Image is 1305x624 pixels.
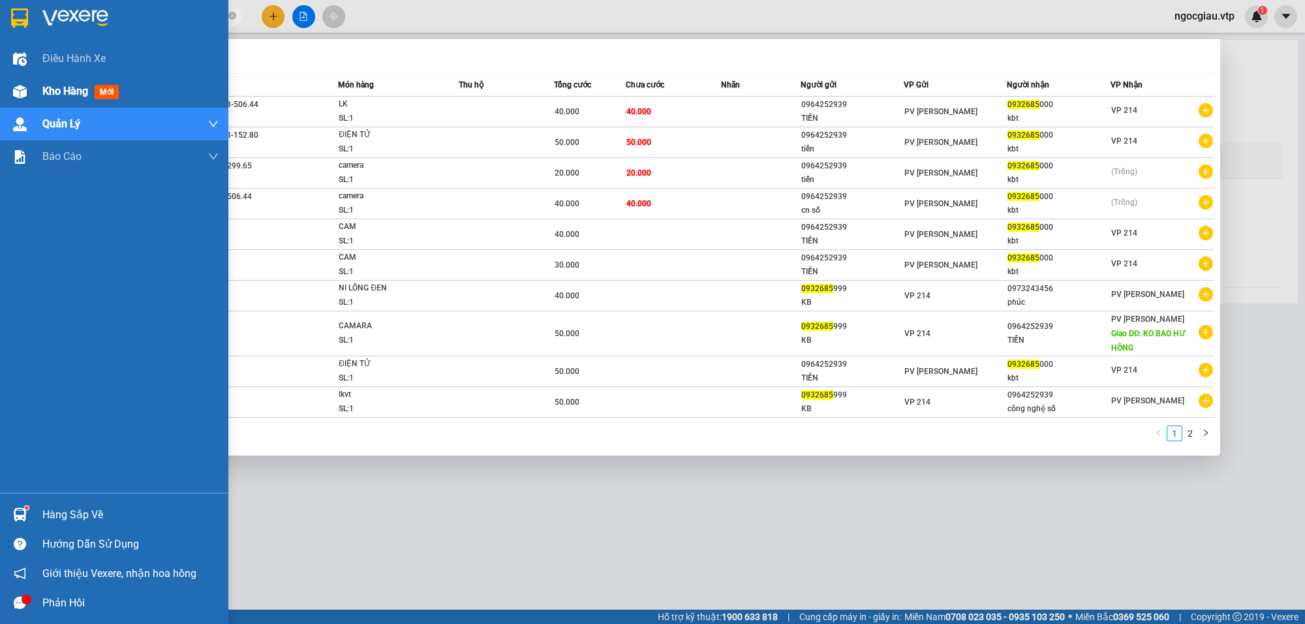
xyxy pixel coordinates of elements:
[1199,195,1213,210] span: plus-circle
[42,116,80,132] span: Quản Lý
[801,296,903,309] div: KB
[42,535,219,554] div: Hướng dẫn sử dụng
[1007,265,1109,279] div: kbt
[555,199,579,208] span: 40.000
[1007,402,1109,416] div: công nghệ số
[1199,394,1213,408] span: plus-circle
[626,107,651,116] span: 40.000
[339,281,437,296] div: NI LÔNG ĐEN
[1199,325,1213,339] span: plus-circle
[904,367,977,376] span: PV [PERSON_NAME]
[801,142,903,156] div: tiến
[1007,190,1109,204] div: 000
[1007,221,1109,234] div: 000
[1199,226,1213,240] span: plus-circle
[11,8,28,28] img: logo-vxr
[904,398,930,407] span: VP 214
[1151,426,1167,441] button: left
[339,319,437,334] div: CAMARA
[1007,159,1109,173] div: 000
[1007,100,1039,109] span: 0932685
[14,567,26,580] span: notification
[801,334,903,347] div: KB
[339,142,437,157] div: SL: 1
[339,265,437,279] div: SL: 1
[1007,98,1109,112] div: 000
[1199,103,1213,117] span: plus-circle
[1111,366,1137,375] span: VP 214
[555,107,579,116] span: 40.000
[339,334,437,348] div: SL: 1
[1111,198,1137,207] span: (Trống)
[721,80,740,89] span: Nhãn
[13,150,27,164] img: solution-icon
[1007,192,1039,201] span: 0932685
[1111,80,1143,89] span: VP Nhận
[555,329,579,338] span: 50.000
[801,282,903,296] div: 999
[904,291,930,300] span: VP 214
[459,80,484,89] span: Thu hộ
[1199,363,1213,377] span: plus-circle
[904,199,977,208] span: PV [PERSON_NAME]
[1007,334,1109,347] div: TIẾN
[339,112,437,126] div: SL: 1
[801,390,833,399] span: 0932685
[1007,204,1109,217] div: kbt
[1007,320,1109,334] div: 0964252939
[339,159,437,173] div: camera
[339,251,437,265] div: CAM
[801,129,903,142] div: 0964252939
[801,234,903,248] div: TIẾN
[339,128,437,142] div: ĐIỆN TỬ
[626,80,664,89] span: Chưa cước
[626,138,651,147] span: 50.000
[1007,173,1109,187] div: kbt
[1111,106,1137,115] span: VP 214
[904,168,977,178] span: PV [PERSON_NAME]
[801,265,903,279] div: TIẾN
[42,565,196,582] span: Giới thiệu Vexere, nhận hoa hồng
[1151,426,1167,441] li: Previous Page
[1007,223,1039,232] span: 0932685
[1199,257,1213,271] span: plus-circle
[1007,371,1109,385] div: kbt
[1111,167,1137,176] span: (Trống)
[1111,259,1137,268] span: VP 214
[339,388,437,402] div: lkvt
[339,220,437,234] div: CAM
[801,371,903,385] div: TIẾN
[1007,131,1039,140] span: 0932685
[14,597,26,609] span: message
[801,112,903,125] div: TIẾN
[1007,142,1109,156] div: kbt
[13,117,27,131] img: warehouse-icon
[904,80,929,89] span: VP Gửi
[1198,426,1214,441] li: Next Page
[801,388,903,402] div: 999
[42,50,106,67] span: Điều hành xe
[1155,429,1163,437] span: left
[1111,329,1186,352] span: Giao DĐ: KO BAO HƯ HỎNG
[1199,134,1213,148] span: plus-circle
[339,189,437,204] div: camera
[338,80,374,89] span: Món hàng
[1007,388,1109,402] div: 0964252939
[14,538,26,550] span: question-circle
[1111,136,1137,146] span: VP 214
[13,52,27,66] img: warehouse-icon
[904,138,977,147] span: PV [PERSON_NAME]
[42,593,219,613] div: Phản hồi
[339,371,437,386] div: SL: 1
[555,260,579,270] span: 30.000
[95,85,119,99] span: mới
[801,320,903,334] div: 999
[339,234,437,249] div: SL: 1
[801,173,903,187] div: tiến
[42,148,82,164] span: Báo cáo
[1111,228,1137,238] span: VP 214
[1007,161,1039,170] span: 0932685
[339,97,437,112] div: LK
[801,159,903,173] div: 0964252939
[339,296,437,310] div: SL: 1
